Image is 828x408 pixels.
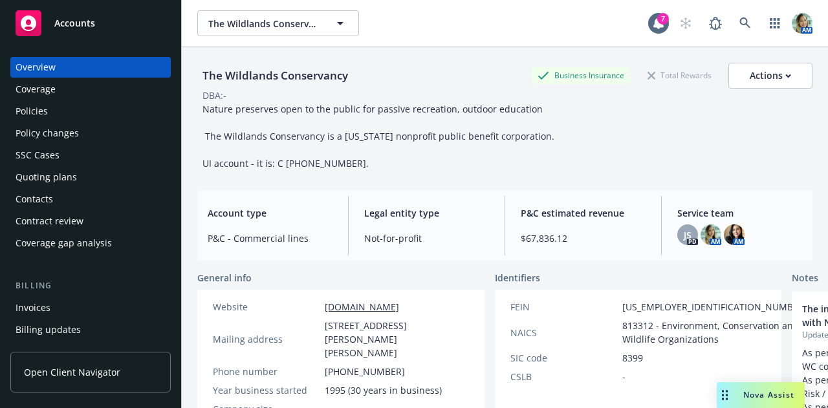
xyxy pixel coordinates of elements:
[510,300,617,314] div: FEIN
[213,365,320,378] div: Phone number
[325,301,399,313] a: [DOMAIN_NAME]
[495,271,540,285] span: Identifiers
[16,189,53,209] div: Contacts
[622,300,807,314] span: [US_EMPLOYER_IDENTIFICATION_NUMBER]
[732,10,758,36] a: Search
[10,167,171,188] a: Quoting plans
[762,10,788,36] a: Switch app
[622,370,626,383] span: -
[16,167,77,188] div: Quoting plans
[197,271,252,285] span: General info
[213,300,320,314] div: Website
[10,145,171,166] a: SSC Cases
[325,383,442,397] span: 1995 (30 years in business)
[510,326,617,339] div: NAICS
[16,233,112,253] div: Coverage gap analysis
[10,233,171,253] a: Coverage gap analysis
[16,319,81,340] div: Billing updates
[16,123,79,144] div: Policy changes
[750,63,791,88] div: Actions
[701,224,721,245] img: photo
[325,319,469,360] span: [STREET_ADDRESS][PERSON_NAME][PERSON_NAME]
[16,297,50,318] div: Invoices
[10,279,171,292] div: Billing
[657,13,669,25] div: 7
[684,228,692,242] span: JS
[792,13,812,34] img: photo
[703,10,728,36] a: Report a Bug
[213,383,320,397] div: Year business started
[510,370,617,383] div: CSLB
[208,231,332,245] span: P&C - Commercial lines
[202,89,226,102] div: DBA: -
[521,206,646,220] span: P&C estimated revenue
[10,101,171,122] a: Policies
[364,231,489,245] span: Not-for-profit
[364,206,489,220] span: Legal entity type
[197,10,359,36] button: The Wildlands Conservancy
[16,145,60,166] div: SSC Cases
[10,297,171,318] a: Invoices
[641,67,718,83] div: Total Rewards
[717,382,733,408] div: Drag to move
[521,231,646,245] span: $67,836.12
[10,211,171,231] a: Contract review
[531,67,631,83] div: Business Insurance
[24,365,120,379] span: Open Client Navigator
[717,382,805,408] button: Nova Assist
[325,365,405,378] span: [PHONE_NUMBER]
[743,389,794,400] span: Nova Assist
[622,319,807,346] span: 813312 - Environment, Conservation and Wildlife Organizations
[677,206,802,220] span: Service team
[622,351,643,365] span: 8399
[792,271,818,286] span: Notes
[208,17,320,30] span: The Wildlands Conservancy
[16,101,48,122] div: Policies
[16,57,56,78] div: Overview
[510,351,617,365] div: SIC code
[10,319,171,340] a: Billing updates
[673,10,699,36] a: Start snowing
[213,332,320,346] div: Mailing address
[724,224,745,245] img: photo
[10,189,171,209] a: Contacts
[728,63,812,89] button: Actions
[16,79,56,100] div: Coverage
[10,123,171,144] a: Policy changes
[208,206,332,220] span: Account type
[202,103,554,169] span: Nature preserves open to the public for passive recreation, outdoor education The Wildlands Conse...
[16,211,83,231] div: Contract review
[10,57,171,78] a: Overview
[10,5,171,41] a: Accounts
[197,67,353,84] div: The Wildlands Conservancy
[54,18,95,28] span: Accounts
[10,79,171,100] a: Coverage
